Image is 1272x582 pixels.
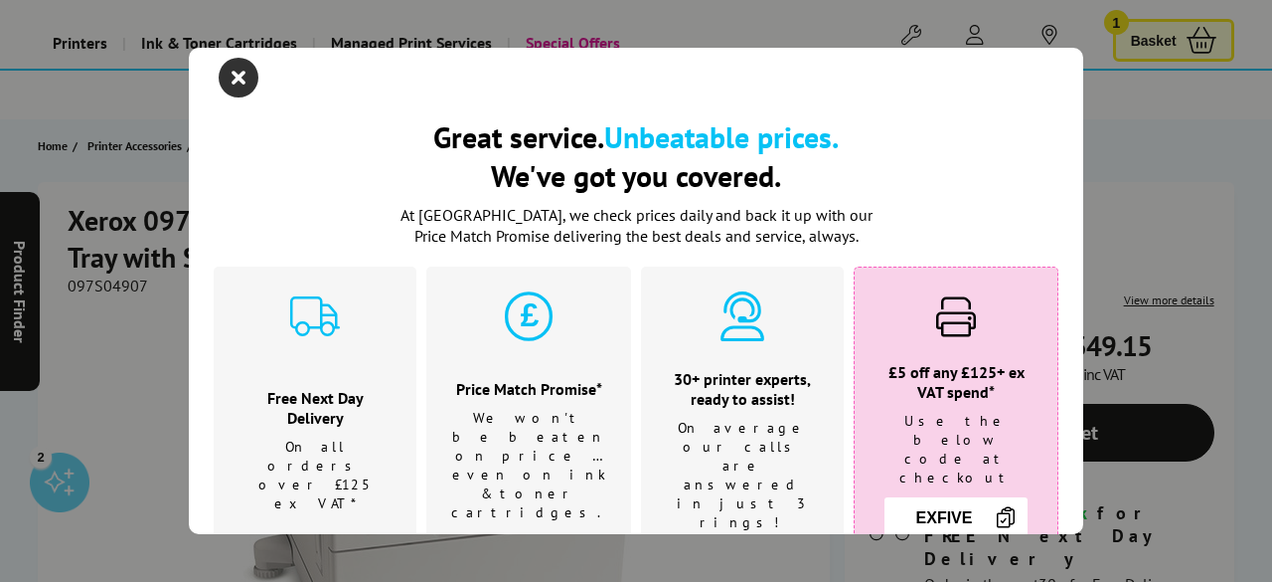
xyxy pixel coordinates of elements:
h3: £5 off any £125+ ex VAT spend* [879,362,1033,402]
img: expert-cyan.svg [717,291,767,341]
p: On all orders over £125 ex VAT* [238,438,392,513]
b: Unbeatable prices. [604,117,839,156]
img: delivery-cyan.svg [290,291,340,341]
img: Copy Icon [994,505,1018,529]
h3: Price Match Promise* [451,379,606,399]
p: We won't be beaten on price …even on ink & toner cartridges. [451,409,606,522]
h3: Free Next Day Delivery [238,388,392,428]
h3: 30+ printer experts, ready to assist! [666,369,819,409]
p: At [GEOGRAPHIC_DATA], we check prices daily and back it up with our Price Match Promise deliverin... [388,205,884,247]
h2: Great service. We've got you covered. [214,117,1058,195]
p: Use the below code at checkout [879,412,1033,487]
p: On average our calls are answered in just 3 rings! [666,419,819,532]
img: price-promise-cyan.svg [504,291,554,341]
button: close modal [224,63,253,93]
